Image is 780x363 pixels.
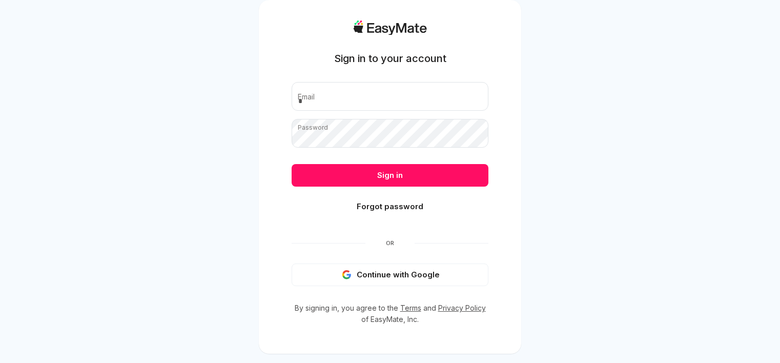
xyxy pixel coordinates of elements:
[292,264,488,286] button: Continue with Google
[334,51,446,66] h1: Sign in to your account
[292,164,488,187] button: Sign in
[292,195,488,218] button: Forgot password
[438,304,486,312] a: Privacy Policy
[292,302,488,325] p: By signing in, you agree to the and of EasyMate, Inc.
[400,304,421,312] a: Terms
[365,239,415,247] span: Or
